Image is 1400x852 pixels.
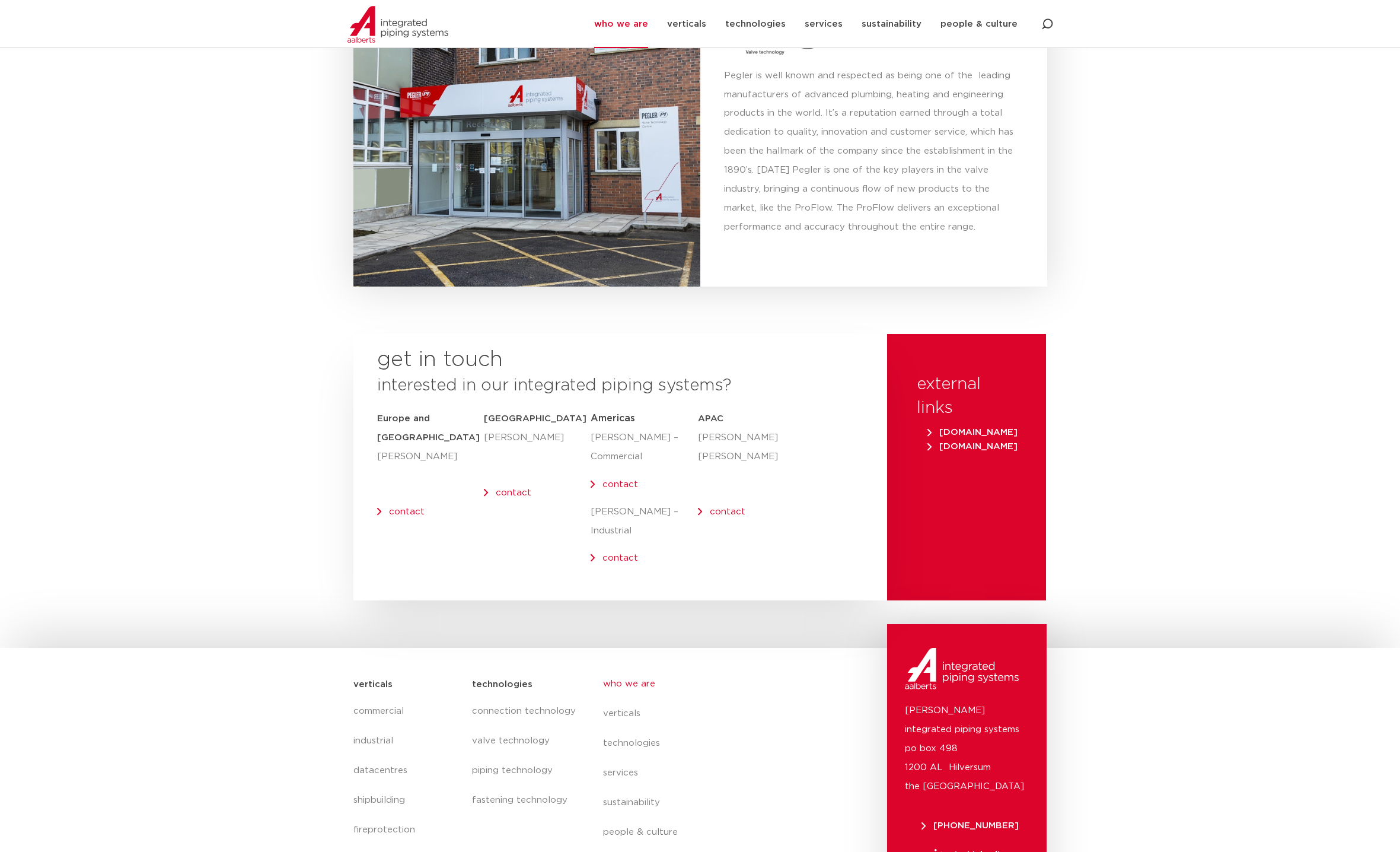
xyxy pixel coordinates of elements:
a: contact [602,554,638,562]
a: commercial [353,697,461,726]
a: [PHONE_NUMBER] [905,821,1035,830]
p: [PERSON_NAME] [484,428,591,447]
a: fastening technology [472,786,579,815]
span: [DOMAIN_NAME] [927,428,1018,437]
h5: [GEOGRAPHIC_DATA] [484,409,591,428]
nav: Menu [472,697,579,815]
a: contact [710,507,745,516]
a: who we are [603,669,820,699]
h2: get in touch [377,346,503,374]
span: Americas [591,414,635,423]
p: Pegler is well known and respected as being one of the leading manufacturers of advanced plumbing... [724,66,1023,237]
a: connection technology [472,697,579,726]
a: datacentres [353,756,461,786]
a: [DOMAIN_NAME] [923,442,1022,451]
h5: technologies [472,675,532,694]
strong: Europe and [GEOGRAPHIC_DATA] [377,414,480,442]
a: valve technology [472,726,579,756]
a: contact [602,480,638,489]
a: technologies [603,729,820,758]
p: [PERSON_NAME] – Commercial [591,428,697,466]
a: shipbuilding [353,786,461,815]
a: services [603,758,820,788]
a: contact [496,488,531,497]
a: [DOMAIN_NAME] [923,428,1022,437]
h3: interested in our integrated piping systems? [377,374,863,398]
a: fireprotection [353,815,461,845]
p: [PERSON_NAME] integrated piping systems po box 498 1200 AL Hilversum the [GEOGRAPHIC_DATA] [905,701,1029,796]
h5: verticals [353,675,393,694]
a: people & culture [603,818,820,847]
h5: APAC [698,409,763,428]
span: [PHONE_NUMBER] [921,821,1019,830]
a: industrial [353,726,461,756]
a: sustainability [603,788,820,818]
p: [PERSON_NAME] [377,447,484,466]
span: [DOMAIN_NAME] [927,442,1018,451]
h3: external links [917,373,1016,420]
p: [PERSON_NAME] – Industrial [591,503,697,541]
a: verticals [603,699,820,729]
p: [PERSON_NAME] [PERSON_NAME] [698,428,763,466]
a: contact [389,507,425,516]
a: piping technology [472,756,579,786]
